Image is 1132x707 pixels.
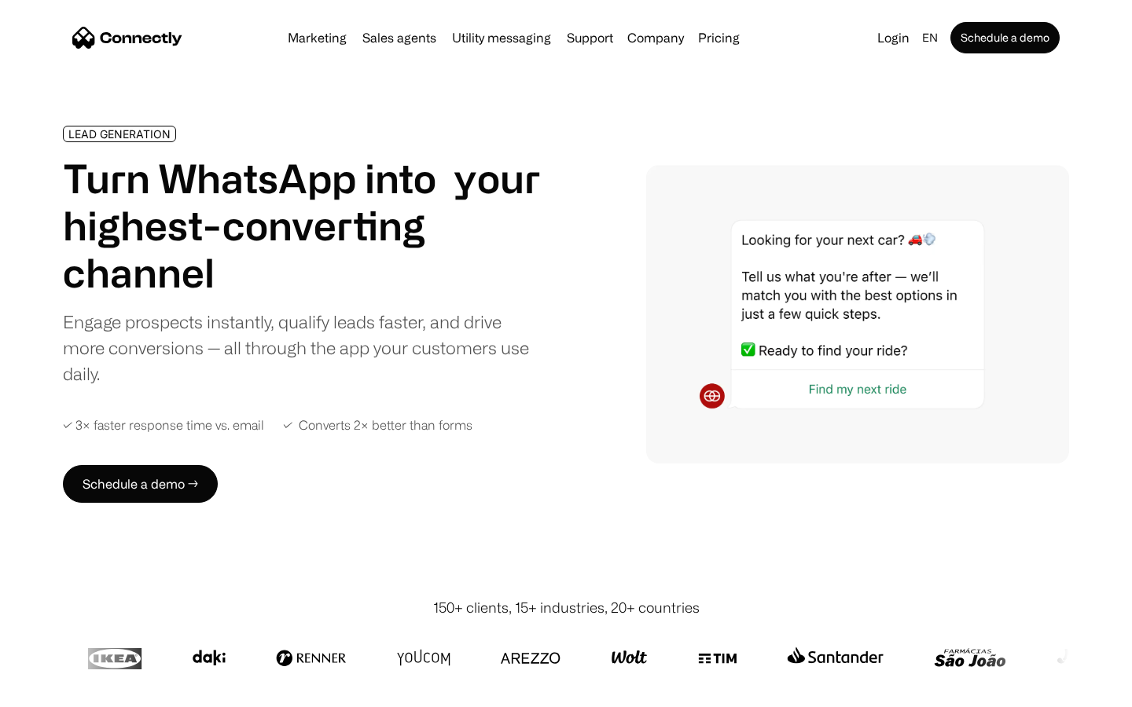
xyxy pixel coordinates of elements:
[63,465,218,503] a: Schedule a demo →
[31,680,94,702] ul: Language list
[283,418,472,433] div: ✓ Converts 2× better than forms
[63,155,541,296] h1: Turn WhatsApp into your highest-converting channel
[63,309,541,386] div: Engage prospects instantly, qualify leads faster, and drive more conversions — all through the ap...
[281,31,353,44] a: Marketing
[922,27,938,49] div: en
[16,678,94,702] aside: Language selected: English
[446,31,557,44] a: Utility messaging
[560,31,619,44] a: Support
[68,128,171,140] div: LEAD GENERATION
[950,22,1060,53] a: Schedule a demo
[871,27,916,49] a: Login
[356,31,443,44] a: Sales agents
[63,418,264,433] div: ✓ 3× faster response time vs. email
[692,31,746,44] a: Pricing
[433,597,700,618] div: 150+ clients, 15+ industries, 20+ countries
[627,27,684,49] div: Company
